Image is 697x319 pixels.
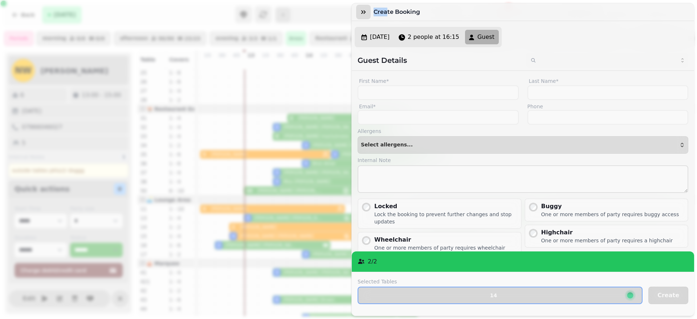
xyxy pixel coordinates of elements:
[648,287,688,304] button: Create
[358,128,688,135] label: Allergens
[358,77,519,85] label: First Name*
[541,237,673,244] div: One or more members of party requires a highchair
[490,293,497,298] p: 14
[541,228,673,237] div: Highchair
[374,202,518,211] div: Locked
[408,33,459,41] span: 2 people at 16:15
[358,287,643,304] button: 14
[527,103,689,110] label: Phone
[374,244,518,259] div: One or more members of party requires wheelchair access
[361,142,413,148] span: Select allergens...
[477,33,494,41] span: Guest
[527,77,689,85] label: Last Name*
[358,103,519,110] label: Email*
[374,235,518,244] div: Wheelchair
[374,8,423,16] h3: Create Booking
[358,136,688,154] button: Select allergens...
[374,211,518,225] div: Lock the booking to prevent further changes and stop updates
[541,202,679,211] div: Buggy
[368,257,377,266] p: 2 / 2
[657,292,679,298] span: Create
[358,157,688,164] label: Internal Note
[541,211,679,218] div: One or more members of party requires buggy access
[370,33,390,41] span: [DATE]
[358,278,643,285] label: Selected Tables
[358,55,520,65] h2: Guest Details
